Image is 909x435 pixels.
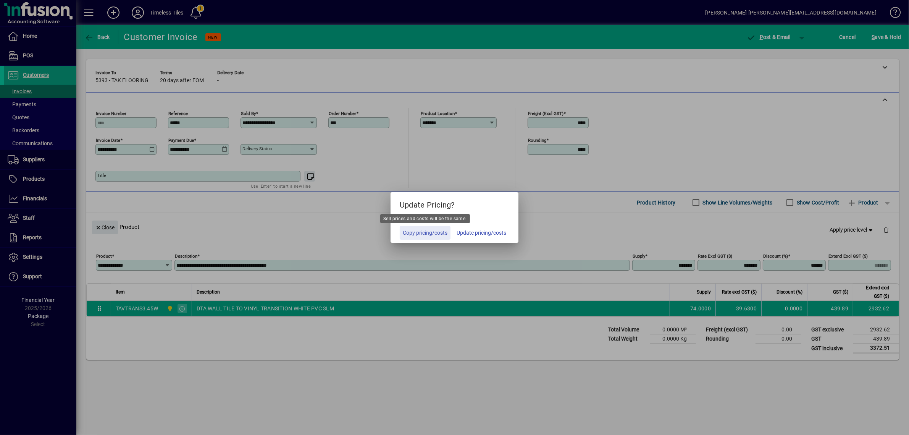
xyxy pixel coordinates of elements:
h5: Update Pricing? [391,192,518,214]
button: Update pricing/costs [454,226,509,240]
div: Sell prices and costs will be the same. [380,214,470,223]
span: Update pricing/costs [457,229,506,237]
span: Copy pricing/costs [403,229,447,237]
button: Copy pricing/costs [400,226,450,240]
